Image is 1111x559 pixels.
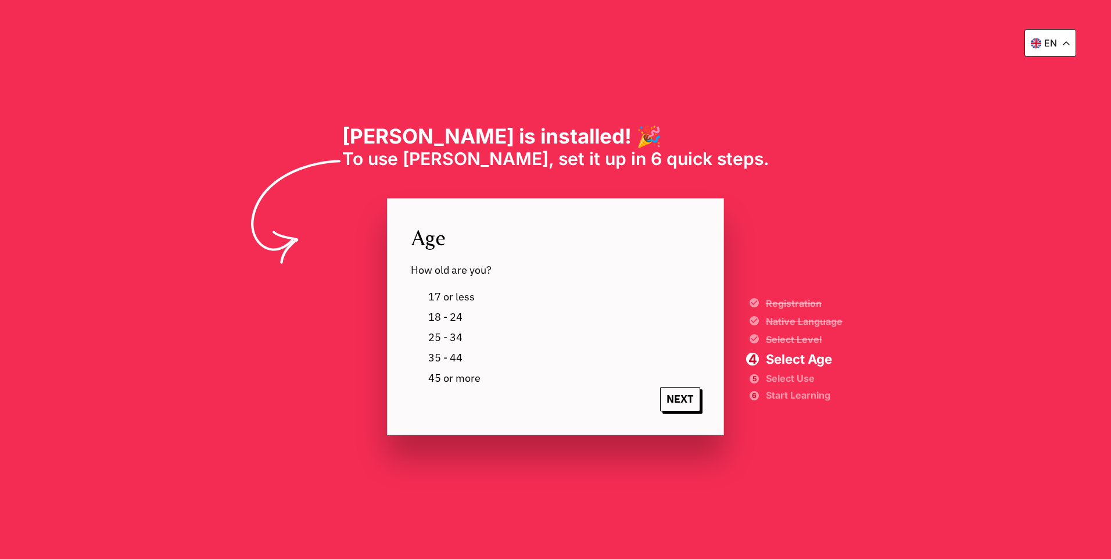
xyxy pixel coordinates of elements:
[428,372,481,384] span: 45 or more
[342,124,769,148] h1: [PERSON_NAME] is installed! 🎉
[766,299,843,308] span: Registration
[342,148,769,169] span: To use [PERSON_NAME], set it up in 6 quick steps.
[411,263,700,277] span: How old are you?
[428,332,463,343] span: 25 - 34
[766,335,843,344] span: Select Level
[766,374,843,382] span: Select Use
[660,387,700,411] span: NEXT
[766,391,843,399] span: Start Learning
[428,352,463,364] span: 35 - 44
[1044,37,1057,49] p: en
[766,317,843,326] span: Native Language
[411,222,700,252] span: Age
[428,311,463,323] span: 18 - 24
[766,353,843,365] span: Select Age
[428,291,475,303] span: 17 or less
